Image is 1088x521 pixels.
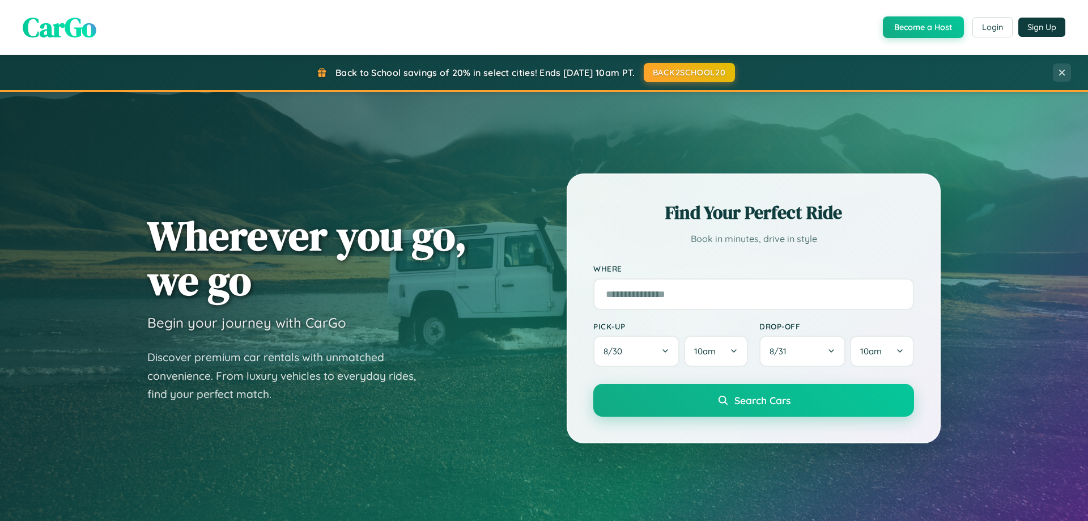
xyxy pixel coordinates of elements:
button: Become a Host [883,16,964,38]
label: Pick-up [593,321,748,331]
label: Where [593,264,914,274]
span: 8 / 30 [603,346,628,357]
label: Drop-off [759,321,914,331]
span: Search Cars [734,394,790,406]
button: Sign Up [1018,18,1065,37]
button: 8/31 [759,336,845,367]
button: 8/30 [593,336,679,367]
button: Search Cars [593,384,914,417]
button: 10am [850,336,914,367]
h3: Begin your journey with CarGo [147,314,346,331]
span: 8 / 31 [770,346,792,357]
p: Discover premium car rentals with unmatched convenience. From luxury vehicles to everyday rides, ... [147,348,431,404]
h2: Find Your Perfect Ride [593,200,914,225]
p: Book in minutes, drive in style [593,231,914,247]
button: BACK2SCHOOL20 [644,63,735,82]
span: Back to School savings of 20% in select cities! Ends [DATE] 10am PT. [335,67,635,78]
span: CarGo [23,9,96,46]
button: 10am [684,336,748,367]
h1: Wherever you go, we go [147,213,467,303]
button: Login [972,17,1013,37]
span: 10am [694,346,716,357]
span: 10am [860,346,882,357]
